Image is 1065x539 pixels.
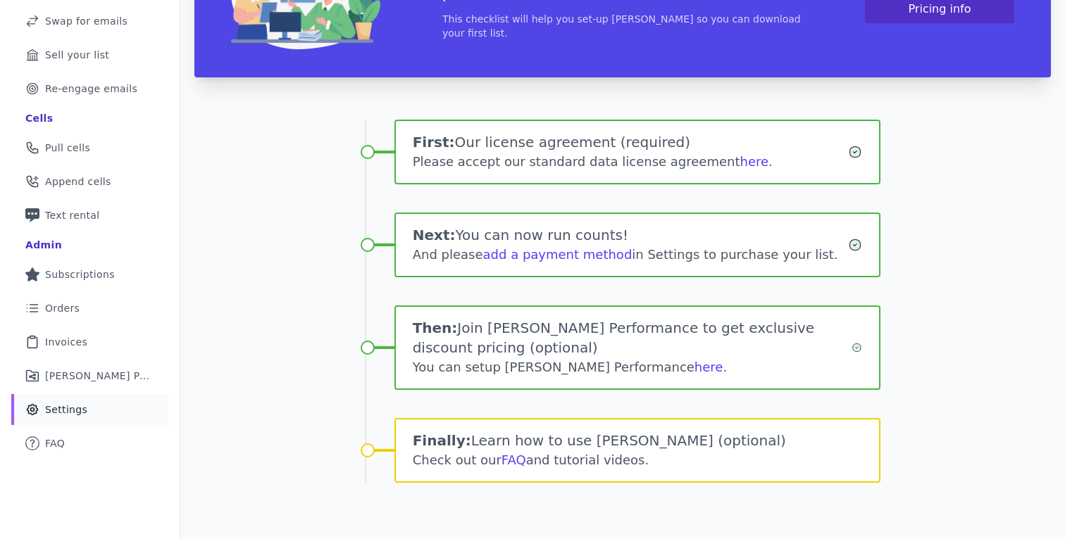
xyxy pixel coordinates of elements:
[413,227,456,243] span: Next:
[25,111,53,125] div: Cells
[413,432,471,449] span: Finally:
[11,428,168,459] a: FAQ
[502,452,526,467] a: FAQ
[11,293,168,324] a: Orders
[11,132,168,163] a: Pull cells
[11,326,168,357] a: Invoices
[45,402,87,417] span: Settings
[45,208,100,222] span: Text rental
[413,134,455,151] span: First:
[413,152,849,172] div: Please accept our standard data license agreement
[45,175,111,189] span: Append cells
[11,73,168,104] a: Re-engage emails
[442,12,803,40] p: This checklist will help you set-up [PERSON_NAME] so you can download your first list.
[11,6,168,37] a: Swap for emails
[45,14,127,28] span: Swap for emails
[45,82,137,96] span: Re-engage emails
[413,450,863,470] div: Check out our and tutorial videos.
[45,436,65,450] span: FAQ
[695,360,723,374] a: here
[45,267,115,281] span: Subscriptions
[11,394,168,425] a: Settings
[413,431,863,450] h1: Learn how to use [PERSON_NAME] (optional)
[413,132,849,152] h1: Our license agreement (required)
[413,225,849,245] h1: You can now run counts!
[413,319,458,336] span: Then:
[413,245,849,265] div: And please in Settings to purchase your list.
[45,48,109,62] span: Sell your list
[45,335,87,349] span: Invoices
[11,166,168,197] a: Append cells
[413,357,852,377] div: You can setup [PERSON_NAME] Performance .
[11,39,168,70] a: Sell your list
[25,238,62,252] div: Admin
[45,369,151,383] span: [PERSON_NAME] Performance
[11,360,168,391] a: [PERSON_NAME] Performance
[11,200,168,231] a: Text rental
[413,318,852,357] h1: Join [PERSON_NAME] Performance to get exclusive discount pricing (optional)
[11,259,168,290] a: Subscriptions
[45,141,90,155] span: Pull cells
[483,247,633,262] a: add a payment method
[45,301,80,315] span: Orders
